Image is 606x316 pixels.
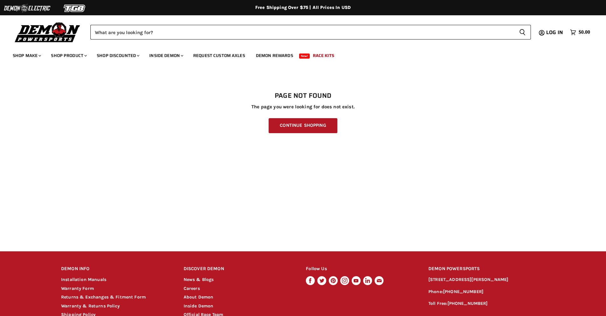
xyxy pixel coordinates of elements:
span: New! [299,54,310,59]
a: Inside Demon [184,303,214,309]
a: Warranty Form [61,286,94,291]
a: News & Blogs [184,277,214,282]
a: Returns & Exchanges & Fitment Form [61,294,146,300]
h2: DISCOVER DEMON [184,262,294,276]
button: Search [514,25,531,39]
h2: Follow Us [306,262,416,276]
a: Demon Rewards [251,49,298,62]
a: Inside Demon [144,49,187,62]
a: Log in [543,30,567,35]
img: TGB Logo 2 [51,2,99,14]
p: [STREET_ADDRESS][PERSON_NAME] [428,276,545,284]
h2: DEMON INFO [61,262,172,276]
ul: Main menu [8,47,588,62]
a: Request Custom Axles [188,49,250,62]
a: [PHONE_NUMBER] [443,289,483,294]
p: The page you were looking for does not exist. [61,104,545,110]
h1: Page not found [61,92,545,100]
div: Free Shipping Over $75 | All Prices In USD [48,5,558,11]
a: Continue Shopping [269,118,337,133]
a: Warranty & Returns Policy [61,303,120,309]
input: Search [90,25,514,39]
a: [PHONE_NUMBER] [447,301,488,306]
img: Demon Powersports [13,21,82,43]
a: Shop Product [46,49,91,62]
span: Log in [546,28,563,36]
form: Product [90,25,531,39]
a: Installation Manuals [61,277,106,282]
a: About Demon [184,294,214,300]
p: Toll Free: [428,300,545,307]
span: $0.00 [579,29,590,35]
a: Shop Make [8,49,45,62]
a: Careers [184,286,200,291]
a: Race Kits [308,49,339,62]
h2: DEMON POWERSPORTS [428,262,545,276]
a: Shop Discounted [92,49,143,62]
img: Demon Electric Logo 2 [3,2,51,14]
p: Phone: [428,288,545,296]
a: $0.00 [567,28,593,37]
